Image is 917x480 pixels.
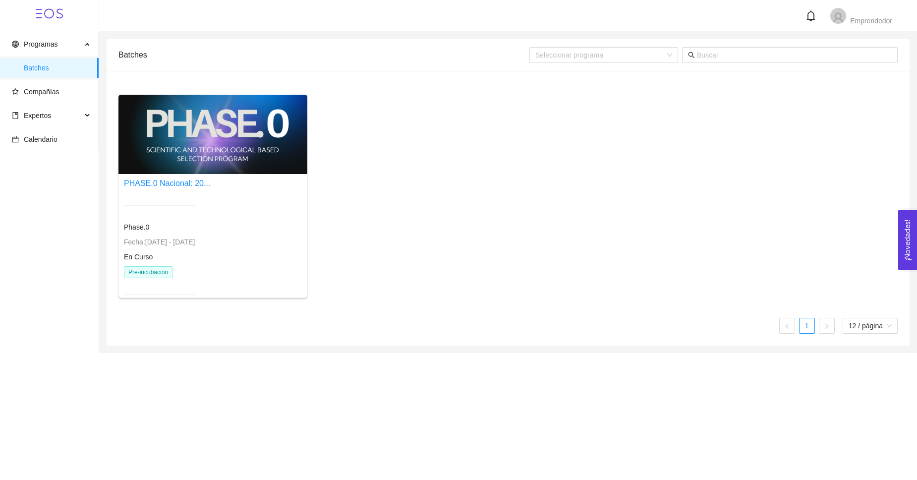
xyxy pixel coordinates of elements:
[849,318,892,333] span: 12 / página
[697,50,892,60] input: Buscar
[24,135,57,143] span: Calendario
[12,88,19,95] span: star
[12,41,19,48] span: global
[800,318,814,333] a: 1
[118,41,529,69] div: Batches
[24,112,51,120] span: Expertos
[124,253,153,261] span: En Curso
[843,318,898,334] div: tamaño de página
[688,52,695,59] span: search
[24,40,57,48] span: Programas
[124,266,172,278] span: Pre-incubación
[12,112,19,119] span: book
[832,12,844,24] span: user
[819,318,835,334] button: right
[784,323,790,329] span: left
[824,323,830,329] span: right
[779,318,795,334] li: Página anterior
[24,58,91,78] span: Batches
[805,10,816,21] span: bell
[124,238,195,246] span: Fecha: [DATE] - [DATE]
[898,210,917,270] button: Open Feedback Widget
[24,88,59,96] span: Compañías
[779,318,795,334] button: left
[819,318,835,334] li: Página siguiente
[124,179,210,187] a: PHASE.0 Nacional: 20...
[124,223,149,231] span: Phase.0
[12,136,19,143] span: calendar
[799,318,815,334] li: 1
[850,17,892,25] span: Emprendedor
